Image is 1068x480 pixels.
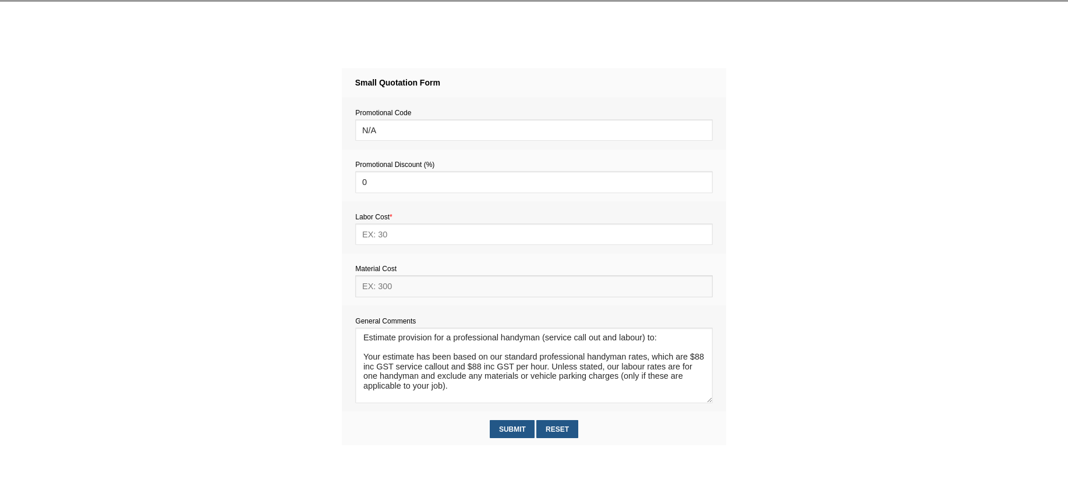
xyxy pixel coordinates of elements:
[355,109,411,117] span: Promotional Code
[355,223,712,245] input: EX: 30
[355,78,440,87] strong: Small Quotation Form
[355,317,416,325] span: General Comments
[536,420,578,438] input: Reset
[355,275,712,297] input: EX: 300
[490,420,535,438] input: Submit
[355,265,397,273] span: Material Cost
[355,213,392,221] span: Labor Cost
[355,161,434,169] span: Promotional Discount (%)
